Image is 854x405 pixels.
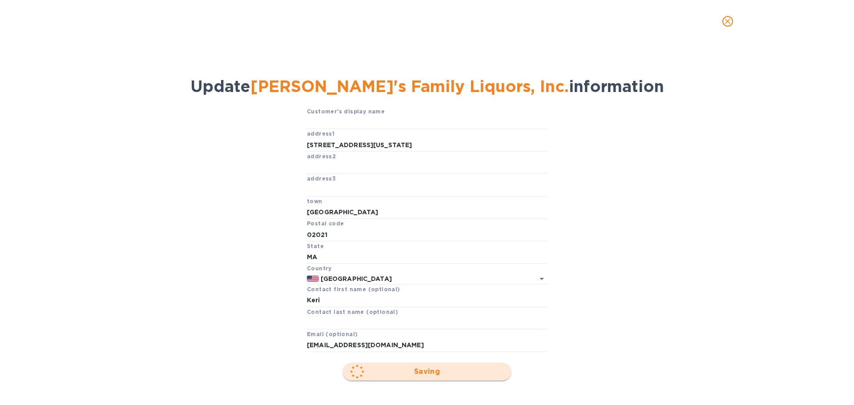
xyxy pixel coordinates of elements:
b: Contact first name (optional) [307,286,400,293]
img: US [307,276,319,282]
b: town [307,198,322,205]
b: address1 [307,130,334,137]
b: Customer's display name [307,108,385,115]
span: [PERSON_NAME]'s Family Liquors, Inc. [250,76,569,96]
span: Update information [190,76,664,96]
button: close [717,11,738,32]
b: State [307,243,324,249]
b: address2 [307,153,336,160]
b: Email (optional) [307,331,358,337]
b: Contact last name (optional) [307,309,398,315]
b: address3 [307,175,336,182]
button: Open [536,273,548,285]
b: Country [307,265,332,272]
b: Postal code [307,220,344,227]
